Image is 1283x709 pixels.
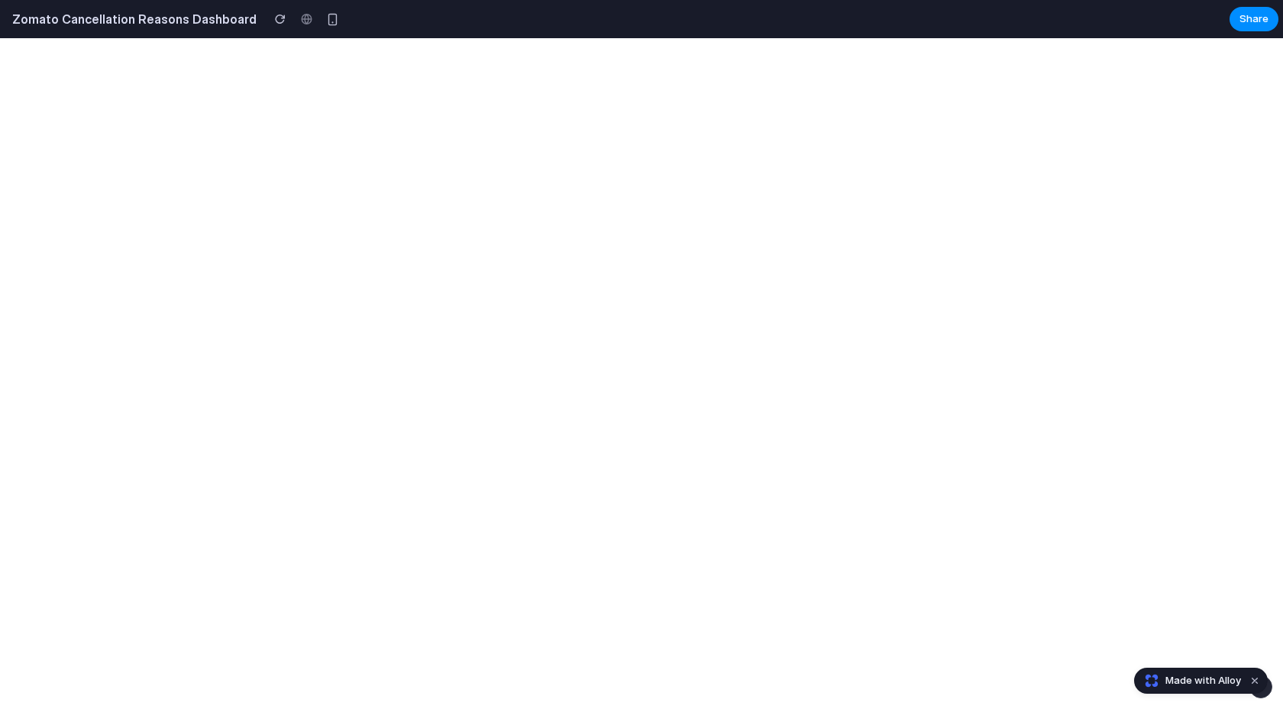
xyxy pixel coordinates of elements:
[1165,673,1241,688] span: Made with Alloy
[1135,673,1243,688] a: Made with Alloy
[1246,672,1264,690] button: Dismiss watermark
[6,10,257,28] h2: Zomato Cancellation Reasons Dashboard
[1230,7,1278,31] button: Share
[1239,11,1268,27] span: Share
